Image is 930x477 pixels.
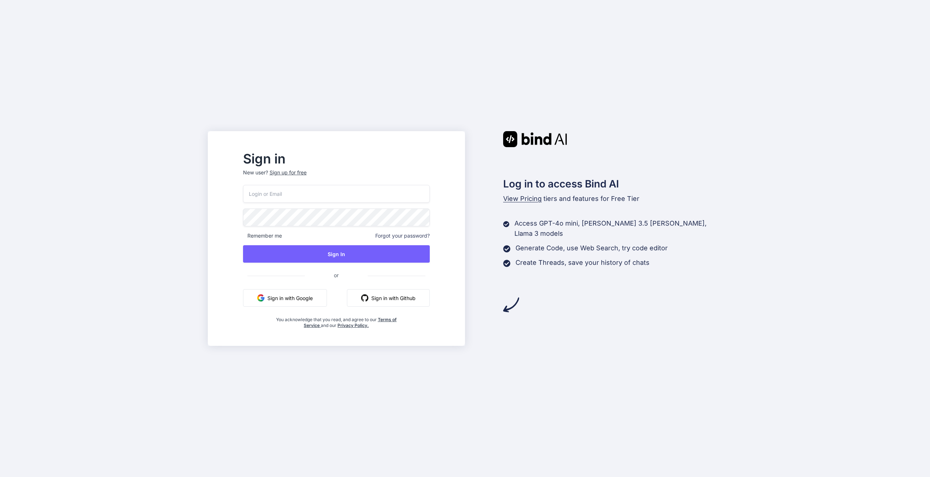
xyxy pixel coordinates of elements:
[347,289,430,307] button: Sign in with Github
[243,232,282,239] span: Remember me
[243,245,430,263] button: Sign In
[305,266,368,284] span: or
[503,297,519,313] img: arrow
[503,195,542,202] span: View Pricing
[243,169,430,185] p: New user?
[270,169,307,176] div: Sign up for free
[503,131,567,147] img: Bind AI logo
[304,317,397,328] a: Terms of Service
[514,218,722,239] p: Access GPT-4o mini, [PERSON_NAME] 3.5 [PERSON_NAME], Llama 3 models
[243,185,430,203] input: Login or Email
[361,294,368,302] img: github
[515,258,650,268] p: Create Threads, save your history of chats
[257,294,264,302] img: google
[337,323,369,328] a: Privacy Policy.
[515,243,668,253] p: Generate Code, use Web Search, try code editor
[243,289,327,307] button: Sign in with Google
[375,232,430,239] span: Forgot your password?
[503,176,723,191] h2: Log in to access Bind AI
[243,153,430,165] h2: Sign in
[274,312,399,328] div: You acknowledge that you read, and agree to our and our
[503,194,723,204] p: tiers and features for Free Tier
